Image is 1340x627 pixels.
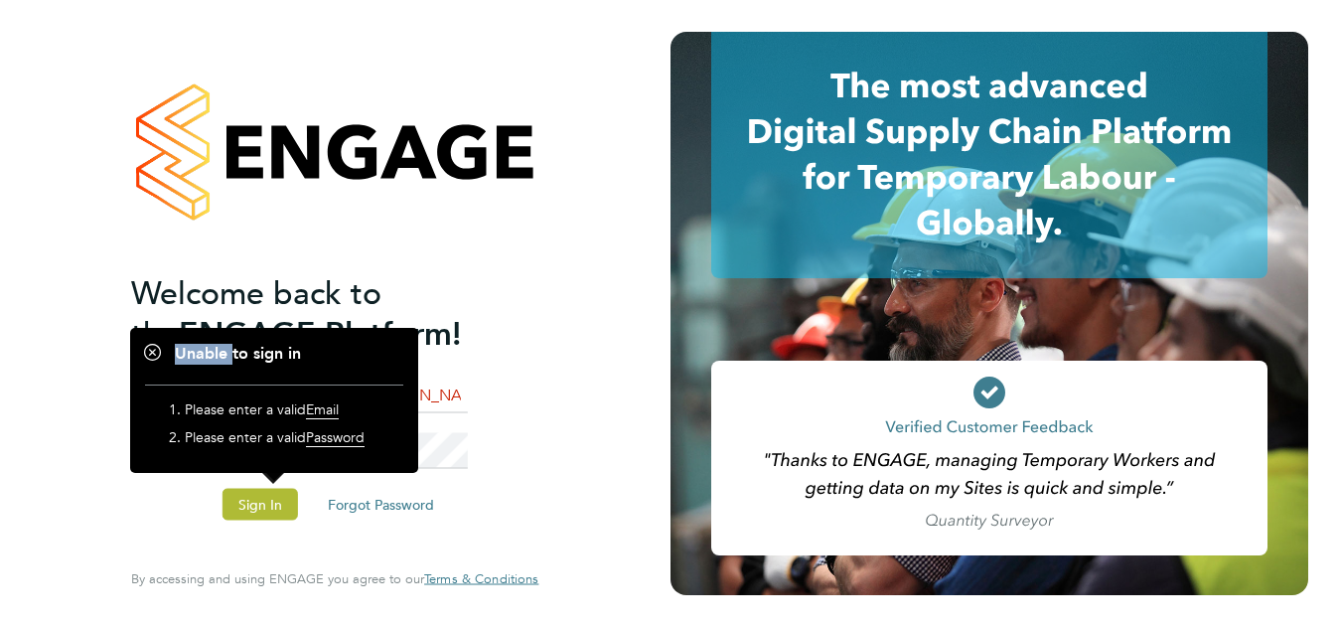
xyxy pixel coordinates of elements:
[131,273,381,353] span: Welcome back to the
[145,344,403,365] h1: Unable to sign in
[424,570,538,587] span: Terms & Conditions
[312,488,450,520] button: Forgot Password
[424,571,538,587] a: Terms & Conditions
[306,428,365,447] span: Password
[131,570,538,587] span: By accessing and using ENGAGE you agree to our
[185,400,383,428] li: Please enter a valid
[131,272,519,354] h2: ENGAGE Platform!
[185,428,383,456] li: Please enter a valid
[306,400,339,419] span: Email
[223,488,298,520] button: Sign In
